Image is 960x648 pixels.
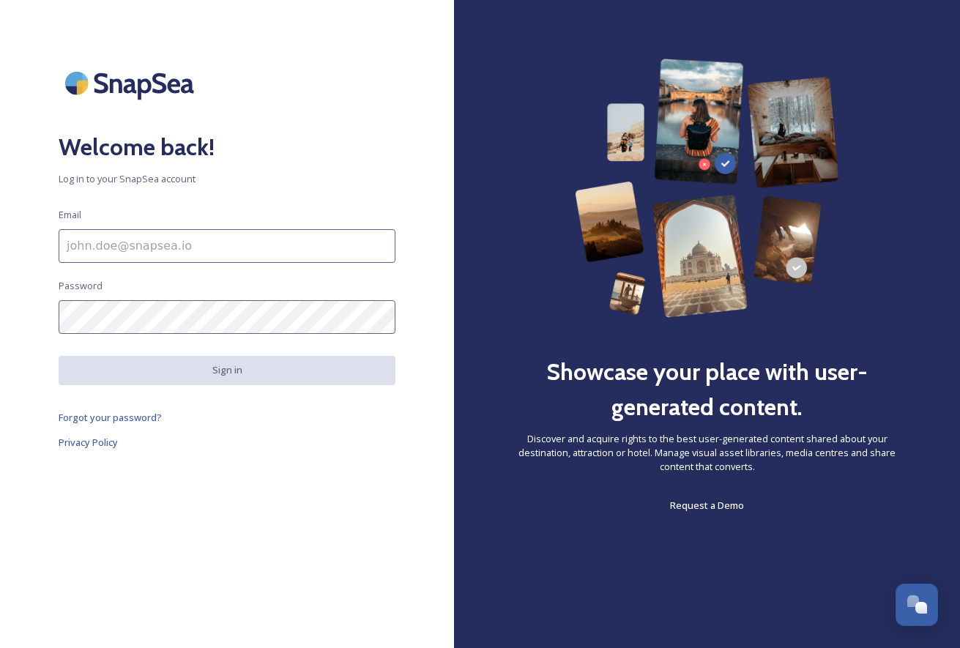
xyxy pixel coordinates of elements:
[59,356,395,384] button: Sign in
[670,496,744,514] a: Request a Demo
[59,436,118,449] span: Privacy Policy
[59,172,395,186] span: Log in to your SnapSea account
[513,432,901,474] span: Discover and acquire rights to the best user-generated content shared about your destination, att...
[59,208,81,222] span: Email
[59,409,395,426] a: Forgot your password?
[59,411,162,424] span: Forgot your password?
[59,279,103,293] span: Password
[670,499,744,512] span: Request a Demo
[896,584,938,626] button: Open Chat
[513,354,901,425] h2: Showcase your place with user-generated content.
[59,130,395,165] h2: Welcome back!
[59,229,395,263] input: john.doe@snapsea.io
[575,59,839,318] img: 63b42ca75bacad526042e722_Group%20154-p-800.png
[59,433,395,451] a: Privacy Policy
[59,59,205,108] img: SnapSea Logo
